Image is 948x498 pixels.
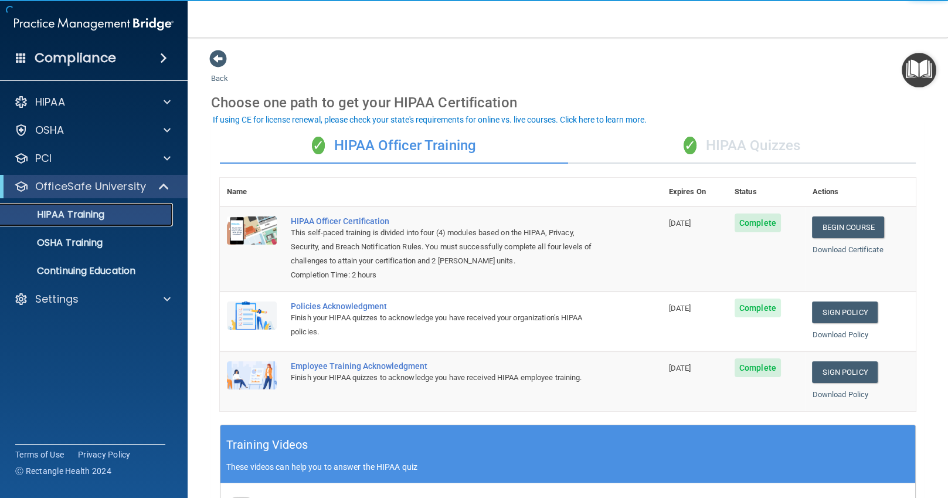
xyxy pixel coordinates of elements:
h4: Compliance [35,50,116,66]
span: Ⓒ Rectangle Health 2024 [15,465,111,477]
p: HIPAA Training [8,209,104,221]
a: Download Policy [812,390,868,399]
div: HIPAA Officer Training [220,128,568,164]
div: Completion Time: 2 hours [291,268,603,282]
a: Settings [14,292,171,306]
a: OSHA [14,123,171,137]
div: Finish your HIPAA quizzes to acknowledge you have received your organization’s HIPAA policies. [291,311,603,339]
th: Actions [805,178,916,206]
div: Policies Acknowledgment [291,301,603,311]
a: Sign Policy [812,361,877,383]
span: ✓ [684,137,696,154]
span: [DATE] [669,364,691,372]
p: PCI [35,151,52,165]
a: Back [211,60,228,83]
p: HIPAA [35,95,65,109]
p: OSHA [35,123,64,137]
th: Expires On [662,178,728,206]
a: HIPAA [14,95,171,109]
a: Terms of Use [15,449,64,460]
a: HIPAA Officer Certification [291,216,603,226]
a: Begin Course [812,216,884,238]
img: PMB logo [14,12,174,36]
div: If using CE for license renewal, please check your state's requirements for online vs. live cours... [213,116,647,124]
a: Sign Policy [812,301,877,323]
p: OfficeSafe University [35,179,146,194]
span: Complete [735,358,781,377]
a: Privacy Policy [78,449,131,460]
div: HIPAA Quizzes [568,128,916,164]
a: Download Certificate [812,245,883,254]
h5: Training Videos [226,435,308,455]
th: Name [220,178,284,206]
a: OfficeSafe University [14,179,170,194]
p: Settings [35,292,79,306]
div: This self-paced training is divided into four (4) modules based on the HIPAA, Privacy, Security, ... [291,226,603,268]
div: Choose one path to get your HIPAA Certification [211,86,925,120]
a: PCI [14,151,171,165]
span: [DATE] [669,304,691,313]
button: If using CE for license renewal, please check your state's requirements for online vs. live cours... [211,114,648,126]
div: Employee Training Acknowledgment [291,361,603,371]
p: OSHA Training [8,237,103,249]
p: Continuing Education [8,265,168,277]
span: Complete [735,214,781,232]
a: Download Policy [812,330,868,339]
span: ✓ [312,137,325,154]
p: These videos can help you to answer the HIPAA quiz [226,462,909,472]
th: Status [728,178,806,206]
span: [DATE] [669,219,691,228]
button: Open Resource Center [902,53,936,87]
span: Complete [735,299,781,317]
div: Finish your HIPAA quizzes to acknowledge you have received HIPAA employee training. [291,371,603,385]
